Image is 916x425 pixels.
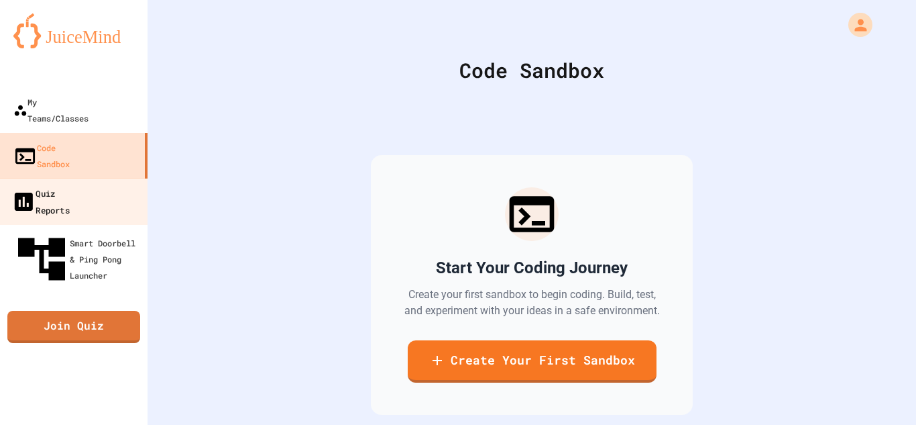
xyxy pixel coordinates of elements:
[13,13,134,48] img: logo-orange.svg
[13,94,89,126] div: My Teams/Classes
[403,287,661,319] p: Create your first sandbox to begin coding. Build, test, and experiment with your ideas in a safe ...
[436,257,628,279] h2: Start Your Coding Journey
[834,9,876,40] div: My Account
[181,55,882,85] div: Code Sandbox
[7,311,140,343] a: Join Quiz
[13,140,70,172] div: Code Sandbox
[11,185,70,218] div: Quiz Reports
[408,340,656,383] a: Create Your First Sandbox
[13,231,142,287] div: Smart Doorbell & Ping Pong Launcher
